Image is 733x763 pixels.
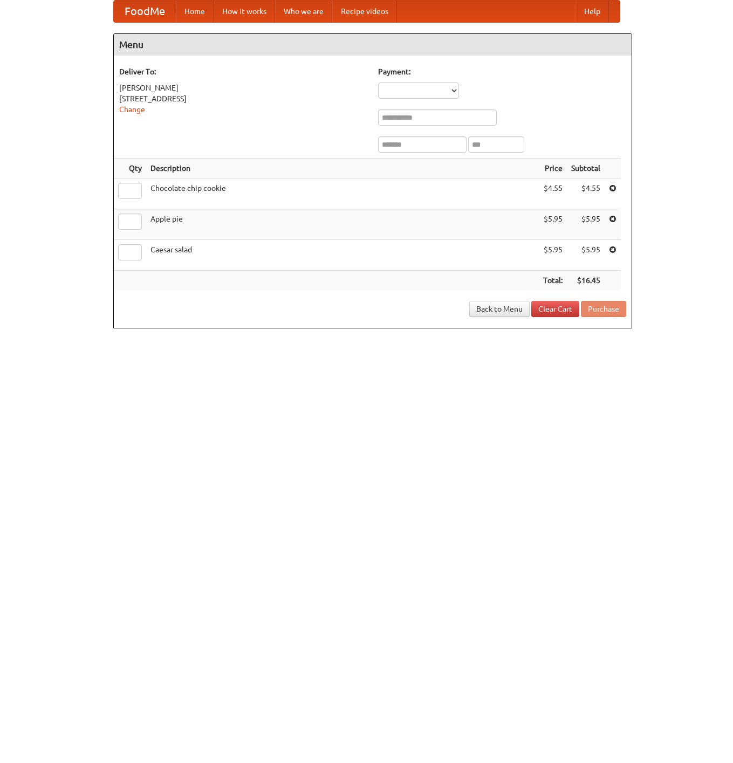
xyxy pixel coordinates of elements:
[275,1,332,22] a: Who we are
[176,1,214,22] a: Home
[567,271,605,291] th: $16.45
[567,209,605,240] td: $5.95
[119,93,367,104] div: [STREET_ADDRESS]
[119,66,367,77] h5: Deliver To:
[214,1,275,22] a: How it works
[114,34,632,56] h4: Menu
[469,301,530,317] a: Back to Menu
[114,159,146,178] th: Qty
[567,240,605,271] td: $5.95
[539,271,567,291] th: Total:
[332,1,397,22] a: Recipe videos
[146,240,539,271] td: Caesar salad
[539,159,567,178] th: Price
[567,159,605,178] th: Subtotal
[567,178,605,209] td: $4.55
[114,1,176,22] a: FoodMe
[146,159,539,178] th: Description
[581,301,626,317] button: Purchase
[539,209,567,240] td: $5.95
[119,83,367,93] div: [PERSON_NAME]
[146,178,539,209] td: Chocolate chip cookie
[146,209,539,240] td: Apple pie
[378,66,626,77] h5: Payment:
[539,178,567,209] td: $4.55
[531,301,579,317] a: Clear Cart
[539,240,567,271] td: $5.95
[119,105,145,114] a: Change
[576,1,609,22] a: Help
